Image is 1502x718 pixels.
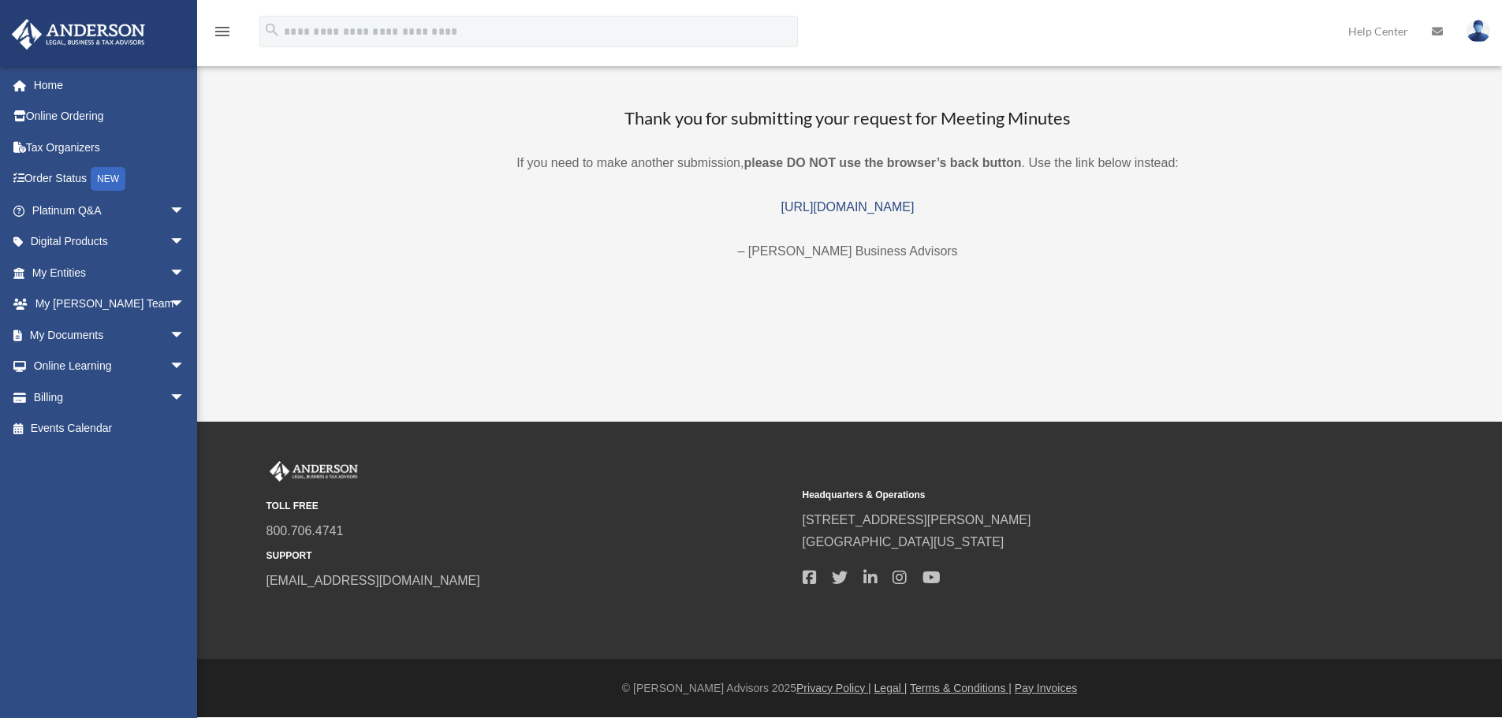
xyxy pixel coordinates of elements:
i: search [263,21,281,39]
span: arrow_drop_down [170,257,201,289]
i: menu [213,22,232,41]
img: Anderson Advisors Platinum Portal [266,461,361,482]
a: Online Ordering [11,101,209,132]
h3: Thank you for submitting your request for Meeting Minutes [259,106,1437,131]
a: Call via 8x8 [266,524,344,538]
span: arrow_drop_down [170,226,201,259]
a: Platinum Q&Aarrow_drop_down [11,195,209,226]
a: Privacy Policy | [796,682,871,694]
span: arrow_drop_down [170,351,201,383]
a: Home [11,69,209,101]
a: [GEOGRAPHIC_DATA][US_STATE] [803,535,1004,549]
a: Terms & Conditions | [910,682,1012,694]
a: My Entitiesarrow_drop_down [11,257,209,288]
a: [URL][DOMAIN_NAME] [781,200,915,214]
div: NEW [91,167,125,191]
small: Headquarters & Operations [803,487,1328,504]
img: User Pic [1467,20,1490,43]
a: Digital Productsarrow_drop_down [11,226,209,258]
p: If you need to make another submission, . Use the link below instead: [259,152,1437,174]
a: My [PERSON_NAME] Teamarrow_drop_down [11,288,209,320]
a: [STREET_ADDRESS][PERSON_NAME] [803,513,1031,526]
a: Pay Invoices [1015,682,1077,694]
a: Legal | [874,682,908,694]
span: arrow_drop_down [170,381,201,414]
small: TOLL FREE [266,498,792,515]
p: – [PERSON_NAME] Business Advisors [259,240,1437,262]
span: arrow_drop_down [170,195,201,227]
a: Order StatusNEW [11,163,209,195]
a: [EMAIL_ADDRESS][DOMAIN_NAME] [266,574,480,587]
span: arrow_drop_down [170,288,201,321]
a: My Documentsarrow_drop_down [11,319,209,351]
a: Tax Organizers [11,132,209,163]
a: Online Learningarrow_drop_down [11,351,209,382]
img: Anderson Advisors Platinum Portal [7,19,150,50]
small: SUPPORT [266,548,792,564]
a: Billingarrow_drop_down [11,381,209,413]
a: menu [213,28,232,41]
a: Events Calendar [11,413,209,445]
b: please DO NOT use the browser’s back button [744,156,1021,169]
div: © [PERSON_NAME] Advisors 2025 [197,679,1502,698]
span: arrow_drop_down [170,319,201,352]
